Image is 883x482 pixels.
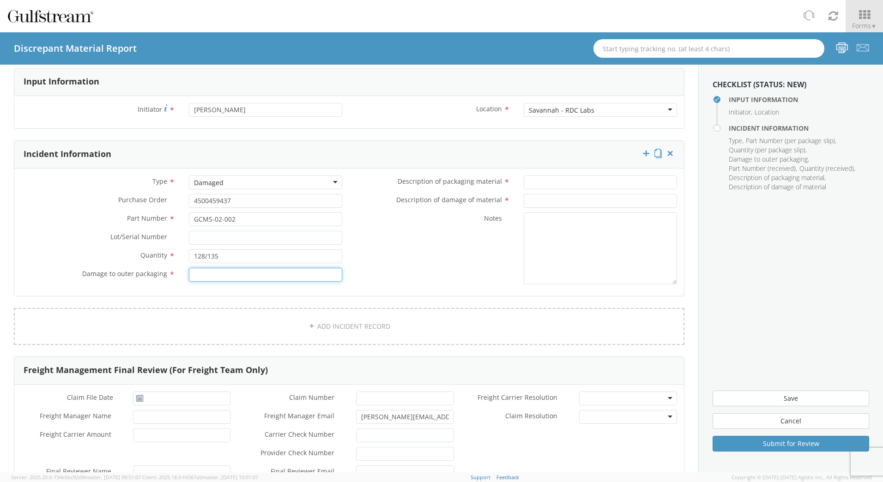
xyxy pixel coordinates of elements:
li: , [729,145,807,155]
span: Client: 2025.18.0-fd567a5 [142,474,258,481]
a: Feedback [496,474,519,481]
input: Start typing tracking no. (at least 4 chars) [593,39,824,58]
span: Carrier Check Number [265,430,334,439]
span: Part Number [127,214,167,223]
h3: Incident Information [24,150,111,159]
span: Type [729,136,742,145]
span: Location [755,108,779,116]
span: Purchase Order [118,195,167,204]
span: Notes [484,214,502,223]
span: Provider Check Number [260,448,334,457]
a: ADD INCIDENT RECORD [14,308,684,345]
h3: Freight Management Final Review (For Freight Team Only) [24,366,268,375]
span: Part Number (received) [729,164,796,173]
span: Description of packaging material [398,177,502,186]
span: Claim Number [289,393,334,402]
span: master, [DATE] 10:01:07 [202,474,258,481]
li: , [746,136,836,145]
span: Description of packaging material [729,173,824,182]
span: Description of damage of material [729,182,826,191]
span: Freight Manager Name [40,411,111,420]
span: Damage to outer packaging [729,155,808,163]
span: ▼ [871,22,877,30]
li: , [729,173,826,182]
div: Damaged [194,178,224,187]
h4: Input Information [729,96,869,103]
span: Freight Carrier Resolution [478,393,557,402]
span: Final Reviewer Email [271,467,334,476]
span: Server: 2025.20.0-734e5bc92d9 [11,474,141,481]
span: Initiator [729,108,751,116]
li: , [729,155,809,164]
span: Initiator [138,105,162,114]
span: Location [476,104,502,113]
span: master, [DATE] 09:51:07 [85,474,141,481]
li: , [729,108,752,117]
span: Lot/Serial Number [110,232,167,241]
li: , [799,164,855,173]
li: , [729,164,797,173]
h3: Input Information [24,77,99,86]
span: Part Number (per package slip) [746,136,835,145]
span: Type [152,177,167,186]
div: Savannah - RDC Labs [529,106,594,115]
button: Cancel [713,413,869,429]
span: Copyright © [DATE]-[DATE] Agistix Inc., All Rights Reserved [732,474,872,481]
a: Support [471,474,490,481]
span: Quantity [140,251,167,259]
span: Quantity (received) [799,164,854,173]
span: Claim File Date [67,393,113,404]
span: Freight Manager Email [264,411,334,420]
li: , [729,136,744,145]
strong: Checklist (Status: New) [713,79,806,90]
span: Forms [852,21,877,30]
span: Final Reviewer Name [46,467,111,476]
span: Description of damage of material [396,195,502,204]
button: Save [713,391,869,406]
span: Damage to outer packaging [82,269,167,278]
span: Freight Carrier Amount [40,430,111,439]
h4: Incident Information [729,125,869,132]
h4: Discrepant Material Report [14,43,137,54]
span: Claim Resolution [505,411,557,420]
img: gulfstream-logo-030f482cb65ec2084a9d.png [7,8,94,24]
button: Submit for Review [713,436,869,452]
span: Quantity (per package slip) [729,145,805,154]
